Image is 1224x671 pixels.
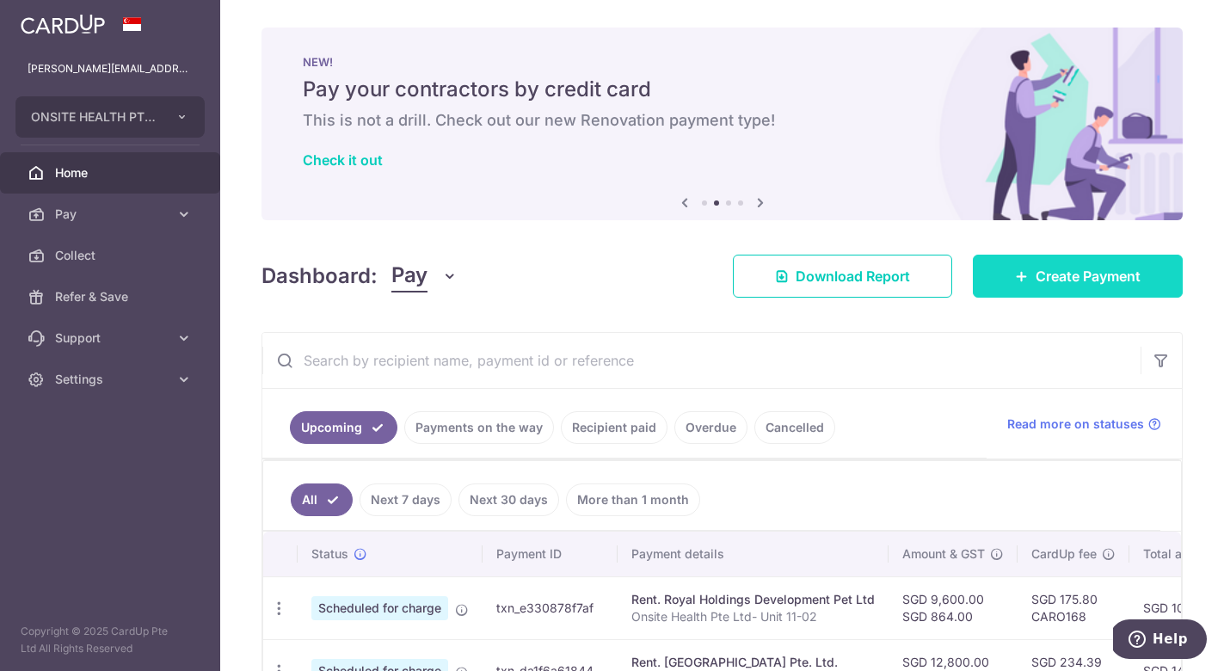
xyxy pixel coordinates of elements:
[1113,619,1207,662] iframe: Opens a widget where you can find more information
[55,371,169,388] span: Settings
[262,333,1141,388] input: Search by recipient name, payment id or reference
[28,60,193,77] p: [PERSON_NAME][EMAIL_ADDRESS][PERSON_NAME][DOMAIN_NAME]
[631,654,875,671] div: Rent. [GEOGRAPHIC_DATA] Pte. Ltd.
[261,261,378,292] h4: Dashboard:
[55,329,169,347] span: Support
[483,576,618,639] td: txn_e330878f7af
[21,14,105,34] img: CardUp
[290,411,397,444] a: Upcoming
[15,96,205,138] button: ONSITE HEALTH PTE. LTD.
[1007,416,1144,433] span: Read more on statuses
[631,591,875,608] div: Rent. Royal Holdings Development Pet Ltd
[1018,576,1129,639] td: SGD 175.80 CARO168
[303,110,1141,131] h6: This is not a drill. Check out our new Renovation payment type!
[303,55,1141,69] p: NEW!
[55,247,169,264] span: Collect
[1143,545,1200,563] span: Total amt.
[618,532,889,576] th: Payment details
[360,483,452,516] a: Next 7 days
[1007,416,1161,433] a: Read more on statuses
[889,576,1018,639] td: SGD 9,600.00 SGD 864.00
[483,532,618,576] th: Payment ID
[311,545,348,563] span: Status
[902,545,985,563] span: Amount & GST
[391,260,427,292] span: Pay
[55,164,169,182] span: Home
[1036,266,1141,286] span: Create Payment
[561,411,667,444] a: Recipient paid
[796,266,910,286] span: Download Report
[31,108,158,126] span: ONSITE HEALTH PTE. LTD.
[631,608,875,625] p: Onsite Health Pte Ltd- Unit 11-02
[55,206,169,223] span: Pay
[261,28,1183,220] img: Renovation banner
[291,483,353,516] a: All
[733,255,952,298] a: Download Report
[674,411,747,444] a: Overdue
[754,411,835,444] a: Cancelled
[973,255,1183,298] a: Create Payment
[391,260,458,292] button: Pay
[303,76,1141,103] h5: Pay your contractors by credit card
[404,411,554,444] a: Payments on the way
[55,288,169,305] span: Refer & Save
[458,483,559,516] a: Next 30 days
[303,151,383,169] a: Check it out
[1031,545,1097,563] span: CardUp fee
[311,596,448,620] span: Scheduled for charge
[566,483,700,516] a: More than 1 month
